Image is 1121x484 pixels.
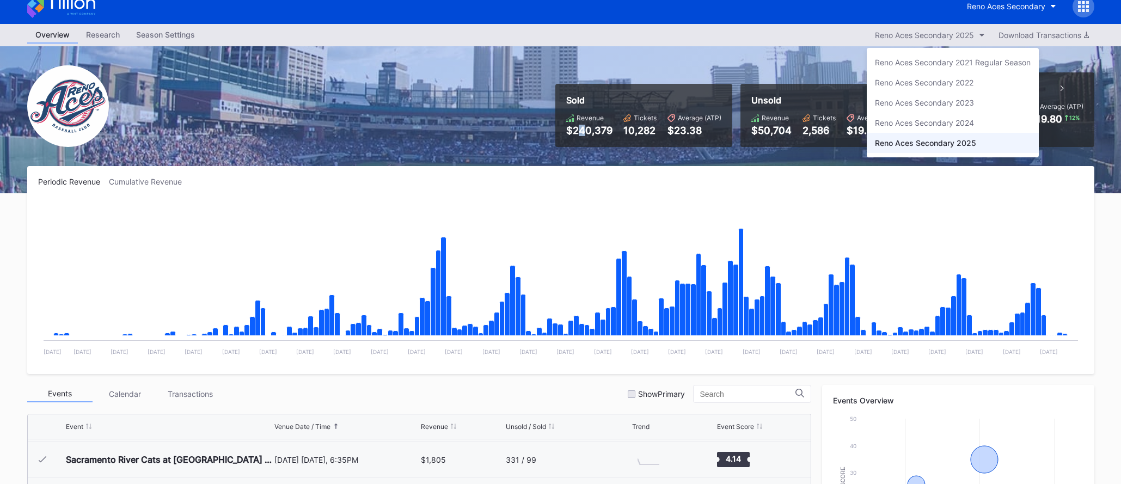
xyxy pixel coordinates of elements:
div: Reno Aces Secondary 2022 [875,78,973,87]
div: Reno Aces Secondary 2024 [875,118,974,127]
div: Reno Aces Secondary 2025 [875,138,976,148]
div: Reno Aces Secondary 2021 Regular Season [875,58,1031,67]
div: Reno Aces Secondary 2023 [875,98,974,107]
text: 30 [850,469,856,476]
